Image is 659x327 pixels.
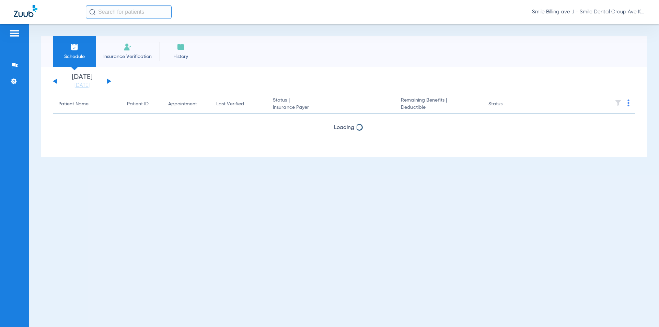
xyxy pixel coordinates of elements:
[395,95,483,114] th: Remaining Benefits |
[267,95,395,114] th: Status |
[58,53,91,60] span: Schedule
[70,43,79,51] img: Schedule
[532,9,645,15] span: Smile Billing ave J - Smile Dental Group Ave K
[615,100,622,106] img: filter.svg
[127,101,157,108] div: Patient ID
[14,5,37,17] img: Zuub Logo
[61,74,103,89] li: [DATE]
[58,101,116,108] div: Patient Name
[9,29,20,37] img: hamburger-icon
[273,104,390,111] span: Insurance Payer
[627,100,629,106] img: group-dot-blue.svg
[86,5,172,19] input: Search for patients
[177,43,185,51] img: History
[401,104,477,111] span: Deductible
[216,101,244,108] div: Last Verified
[89,9,95,15] img: Search Icon
[216,101,262,108] div: Last Verified
[127,101,149,108] div: Patient ID
[168,101,197,108] div: Appointment
[58,101,89,108] div: Patient Name
[164,53,197,60] span: History
[124,43,132,51] img: Manual Insurance Verification
[334,125,354,130] span: Loading
[168,101,205,108] div: Appointment
[101,53,154,60] span: Insurance Verification
[61,82,103,89] a: [DATE]
[483,95,529,114] th: Status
